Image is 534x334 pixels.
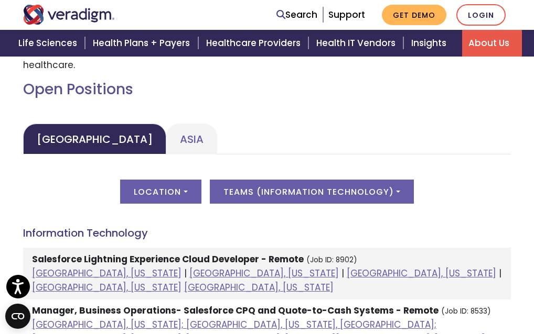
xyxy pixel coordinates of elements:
[23,5,115,25] img: Veradigm logo
[189,267,339,280] a: [GEOGRAPHIC_DATA], [US_STATE]
[456,4,506,26] a: Login
[210,180,414,204] button: Teams (Information Technology)
[5,304,30,329] button: Open CMP widget
[306,255,357,265] small: (Job ID: 8902)
[32,253,304,265] strong: Salesforce Lightning Experience Cloud Developer - Remote
[23,227,511,239] h4: Information Technology
[23,81,511,98] h2: Open Positions
[462,30,522,57] a: About Us
[32,267,181,280] a: [GEOGRAPHIC_DATA], [US_STATE]
[200,30,310,57] a: Healthcare Providers
[166,124,217,154] a: Asia
[120,180,201,204] button: Location
[12,30,87,57] a: Life Sciences
[441,306,491,316] small: (Job ID: 8533)
[310,30,405,57] a: Health IT Vendors
[87,30,199,57] a: Health Plans + Payers
[184,281,334,294] a: [GEOGRAPHIC_DATA], [US_STATE]
[328,8,365,21] a: Support
[276,8,317,22] a: Search
[499,267,501,280] span: |
[23,124,166,154] a: [GEOGRAPHIC_DATA]
[382,5,446,25] a: Get Demo
[347,267,496,280] a: [GEOGRAPHIC_DATA], [US_STATE]
[341,267,344,280] span: |
[405,30,462,57] a: Insights
[32,304,439,317] strong: Manager, Business Operations- Salesforce CPQ and Quote-to-Cash Systems - Remote
[184,267,187,280] span: |
[32,281,181,294] a: [GEOGRAPHIC_DATA], [US_STATE]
